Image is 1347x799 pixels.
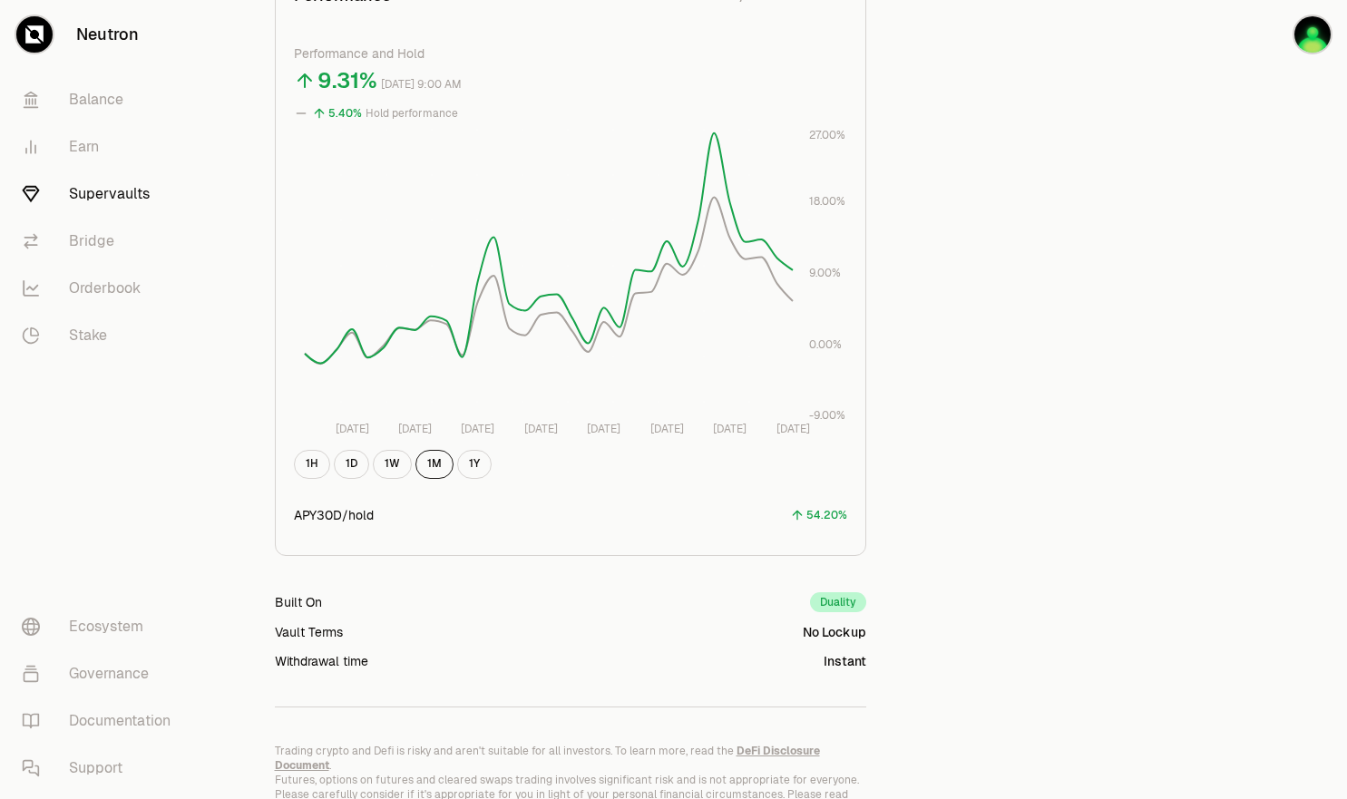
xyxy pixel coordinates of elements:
[328,103,362,124] div: 5.40%
[335,421,368,435] tspan: [DATE]
[7,123,196,171] a: Earn
[7,312,196,359] a: Stake
[523,421,557,435] tspan: [DATE]
[275,623,343,641] div: Vault Terms
[810,592,866,612] div: Duality
[294,506,374,524] div: APY30D/hold
[275,593,322,611] div: Built On
[7,218,196,265] a: Bridge
[7,697,196,745] a: Documentation
[806,505,847,526] div: 54.20%
[275,744,820,773] a: DeFi Disclosure Document
[7,171,196,218] a: Supervaults
[649,421,683,435] tspan: [DATE]
[381,74,462,95] div: [DATE] 9:00 AM
[457,450,492,479] button: 1Y
[713,421,747,435] tspan: [DATE]
[7,265,196,312] a: Orderbook
[803,623,866,641] div: No Lockup
[461,421,494,435] tspan: [DATE]
[1294,16,1331,53] img: KO
[809,266,841,280] tspan: 9.00%
[373,450,412,479] button: 1W
[809,408,845,423] tspan: -9.00%
[294,450,330,479] button: 1H
[7,603,196,650] a: Ecosystem
[294,44,847,63] p: Performance and Hold
[7,745,196,792] a: Support
[275,652,368,670] div: Withdrawal time
[415,450,454,479] button: 1M
[7,650,196,697] a: Governance
[334,450,369,479] button: 1D
[587,421,620,435] tspan: [DATE]
[809,336,842,351] tspan: 0.00%
[7,76,196,123] a: Balance
[776,421,809,435] tspan: [DATE]
[824,652,866,670] div: Instant
[809,194,845,209] tspan: 18.00%
[809,128,845,142] tspan: 27.00%
[317,66,377,95] div: 9.31%
[275,744,866,773] p: Trading crypto and Defi is risky and aren't suitable for all investors. To learn more, read the .
[366,103,458,124] div: Hold performance
[397,421,431,435] tspan: [DATE]
[276,26,865,555] div: PerformanceAPY30D/hold54.20%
